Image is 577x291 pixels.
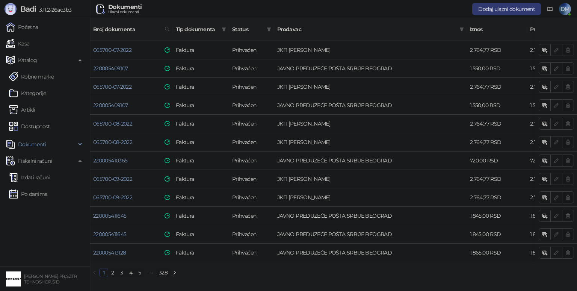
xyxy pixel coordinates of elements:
[229,115,274,133] td: Prihvaćen
[274,133,467,152] td: ЈКП СТАНДАРД ШИД
[36,6,71,13] span: 3.11.2-26ac3b3
[172,270,177,275] span: right
[229,41,274,59] td: Prihvaćen
[93,47,131,53] a: 065700-07-2022
[173,188,229,207] td: Faktura
[274,152,467,170] td: JAVNO PREDUZEĆE POŠTA SRBIJE BEOGRAD
[144,268,156,277] span: •••
[93,194,132,201] a: 065700-09-2022
[173,170,229,188] td: Faktura
[467,59,527,78] td: 1.550,00 RSD
[90,268,99,277] li: Prethodna strana
[467,244,527,262] td: 1.865,00 RSD
[93,157,127,164] a: 220005410365
[6,20,38,35] a: Početna
[229,207,274,225] td: Prihvaćen
[108,10,142,14] div: Ulazni dokumenti
[467,207,527,225] td: 1.845,00 RSD
[127,268,135,277] a: 4
[93,231,126,238] a: 220005411645
[135,268,144,277] li: 5
[165,176,170,182] img: e-Faktura
[9,69,54,84] a: Robne marke
[9,105,18,114] img: Artikli
[467,96,527,115] td: 1.550,00 RSD
[93,102,128,109] a: 220005409107
[9,102,35,117] a: ArtikliArtikli
[229,225,274,244] td: Prihvaćen
[173,207,229,225] td: Faktura
[274,170,467,188] td: ЈКП СТАНДАРД ШИД
[165,158,170,163] img: e-Faktura
[93,120,132,127] a: 065700-08-2022
[274,59,467,78] td: JAVNO PREDUZEĆE POŠTA SRBIJE BEOGRAD
[229,170,274,188] td: Prihvaćen
[472,3,541,15] button: Dodaj ulazni dokument
[109,268,117,277] a: 2
[20,5,36,14] span: Badi
[18,53,37,68] span: Katalog
[99,268,108,277] li: 1
[467,115,527,133] td: 2.764,77 RSD
[467,225,527,244] td: 1.845,00 RSD
[229,152,274,170] td: Prihvaćen
[92,270,97,275] span: left
[118,268,126,277] a: 3
[173,78,229,96] td: Faktura
[90,268,99,277] button: left
[173,115,229,133] td: Faktura
[93,176,132,182] a: 065700-09-2022
[173,18,229,41] th: Tip dokumenta
[229,133,274,152] td: Prihvaćen
[126,268,135,277] li: 4
[467,188,527,207] td: 2.764,77 RSD
[165,195,170,200] img: e-Faktura
[467,78,527,96] td: 2.764,77 RSD
[274,244,467,262] td: JAVNO PREDUZEĆE POŠTA SRBIJE BEOGRAD
[173,41,229,59] td: Faktura
[267,27,271,32] span: filter
[458,24,465,35] span: filter
[96,5,105,14] img: Ulazni dokumenti
[274,115,467,133] td: ЈКП СТАНДАРД ШИД
[467,152,527,170] td: 720,00 RSD
[165,47,170,53] img: e-Faktura
[93,83,131,90] a: 065700-07-2022
[173,152,229,170] td: Faktura
[467,41,527,59] td: 2.764,77 RSD
[117,268,126,277] li: 3
[274,41,467,59] td: ЈКП СТАНДАРД ШИД
[459,27,464,32] span: filter
[165,84,170,89] img: e-Faktura
[274,207,467,225] td: JAVNO PREDUZEĆE POŠTA SRBIJE BEOGRAD
[229,59,274,78] td: Prihvaćen
[173,59,229,78] td: Faktura
[93,25,162,33] span: Broj dokumenta
[93,212,126,219] a: 220005411645
[165,232,170,237] img: e-Faktura
[157,268,170,277] a: 328
[544,3,556,15] a: Dokumentacija
[24,274,77,285] small: [PERSON_NAME] PR, SZTR TEHNOSHOP, ŠID
[108,268,117,277] li: 2
[165,66,170,71] img: e-Faktura
[93,249,126,256] a: 220005413128
[173,96,229,115] td: Faktura
[220,24,228,35] span: filter
[6,271,21,286] img: 64x64-companyLogo-68805acf-9e22-4a20-bcb3-9756868d3d19.jpeg
[274,78,467,96] td: ЈКП СТАНДАРД ШИД
[165,121,170,126] img: e-Faktura
[170,268,179,277] button: right
[170,268,179,277] li: Sledeća strana
[18,137,46,152] span: Dokumenti
[173,244,229,262] td: Faktura
[165,250,170,255] img: e-Faktura
[274,96,467,115] td: JAVNO PREDUZEĆE POŠTA SRBIJE BEOGRAD
[9,86,46,101] a: Kategorije
[274,225,467,244] td: JAVNO PREDUZEĆE POŠTA SRBIJE BEOGRAD
[9,170,50,185] a: Izdati računi
[165,139,170,145] img: e-Faktura
[274,18,467,41] th: Prodavac
[222,27,226,32] span: filter
[229,96,274,115] td: Prihvaćen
